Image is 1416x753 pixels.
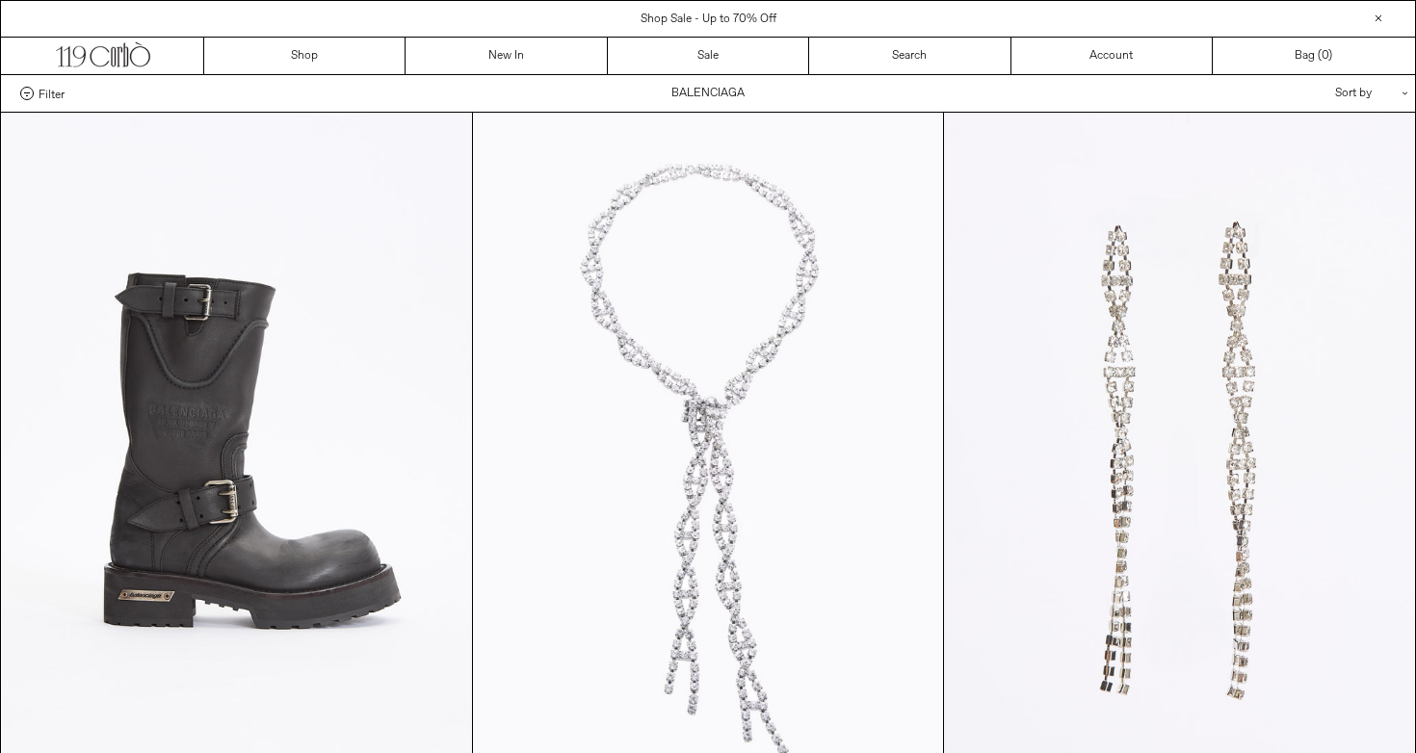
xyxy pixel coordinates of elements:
div: Sort by [1222,75,1396,112]
span: Filter [39,87,65,100]
a: Account [1011,38,1213,74]
a: New In [406,38,607,74]
a: Bag () [1213,38,1414,74]
span: 0 [1322,48,1328,64]
a: Shop [204,38,406,74]
a: Search [809,38,1010,74]
a: Sale [608,38,809,74]
span: ) [1322,47,1332,65]
a: Shop Sale - Up to 70% Off [641,12,776,27]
